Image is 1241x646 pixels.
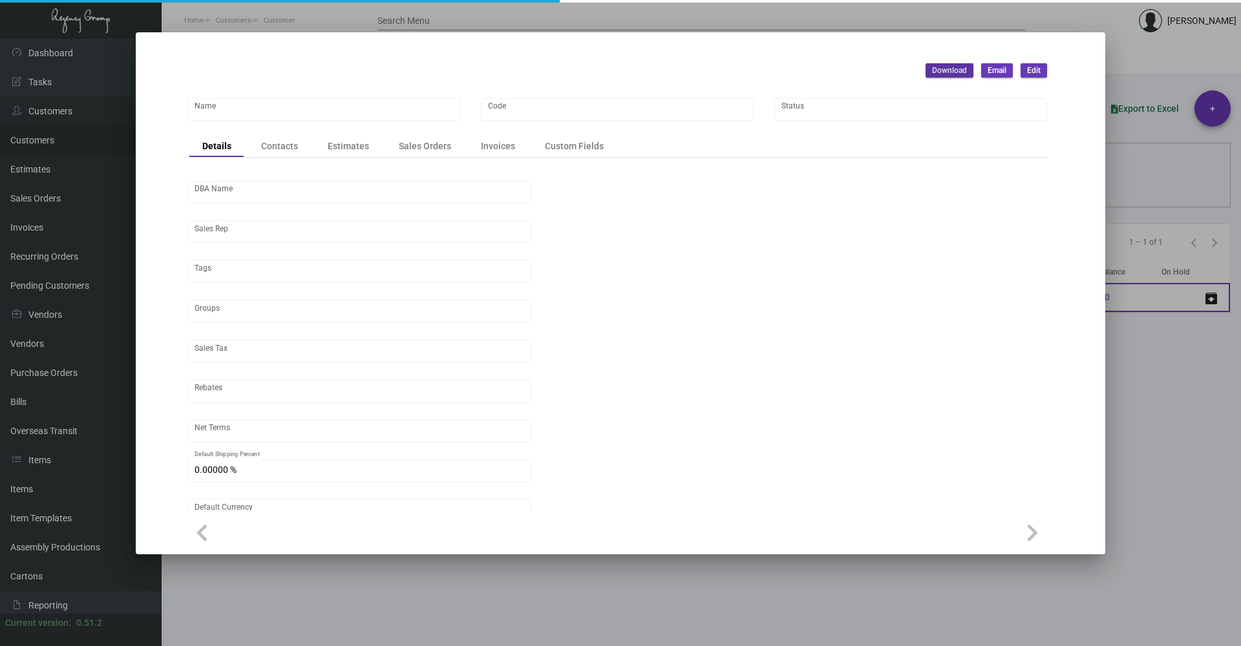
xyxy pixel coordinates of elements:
div: Custom Fields [545,140,604,153]
button: Edit [1021,63,1047,78]
div: Details [202,140,231,153]
div: Sales Orders [399,140,451,153]
span: Download [932,65,967,76]
div: Estimates [328,140,369,153]
button: Email [981,63,1013,78]
button: Download [926,63,973,78]
div: Contacts [261,140,298,153]
div: 0.51.2 [76,616,102,630]
div: Current version: [5,616,71,630]
div: Invoices [481,140,515,153]
span: Email [988,65,1006,76]
span: Edit [1027,65,1041,76]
